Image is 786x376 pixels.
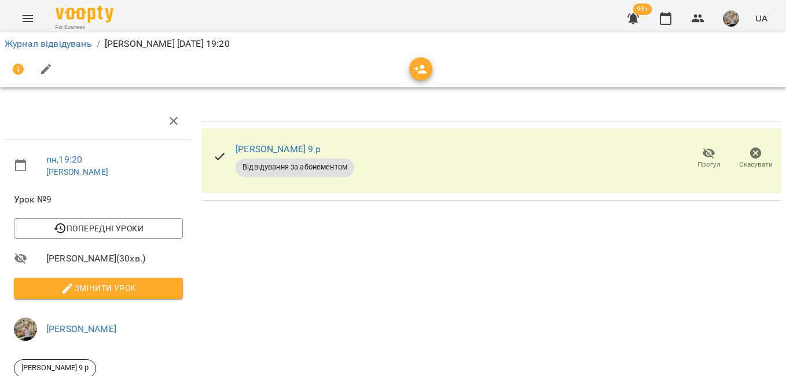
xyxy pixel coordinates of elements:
[739,160,773,169] span: Скасувати
[23,222,174,235] span: Попередні уроки
[697,160,721,169] span: Прогул
[14,278,183,298] button: Змінити урок
[46,167,108,176] a: [PERSON_NAME]
[5,37,781,51] nav: breadcrumb
[236,143,321,154] a: [PERSON_NAME] 9 р
[633,3,652,15] span: 99+
[14,318,37,341] img: 3b46f58bed39ef2acf68cc3a2c968150.jpeg
[5,38,92,49] a: Журнал відвідувань
[56,6,113,23] img: Voopty Logo
[105,37,230,51] p: [PERSON_NAME] [DATE] 19:20
[14,218,183,239] button: Попередні уроки
[755,12,767,24] span: UA
[751,8,772,29] button: UA
[723,10,739,27] img: 3b46f58bed39ef2acf68cc3a2c968150.jpeg
[46,154,82,165] a: пн , 19:20
[97,37,100,51] li: /
[23,281,174,295] span: Змінити урок
[732,142,779,175] button: Скасувати
[14,5,42,32] button: Menu
[685,142,732,175] button: Прогул
[46,323,116,334] a: [PERSON_NAME]
[14,363,96,373] span: [PERSON_NAME] 9 р
[14,193,183,207] span: Урок №9
[46,252,183,266] span: [PERSON_NAME] ( 30 хв. )
[56,24,113,31] span: For Business
[236,162,354,172] span: Відвідування за абонементом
